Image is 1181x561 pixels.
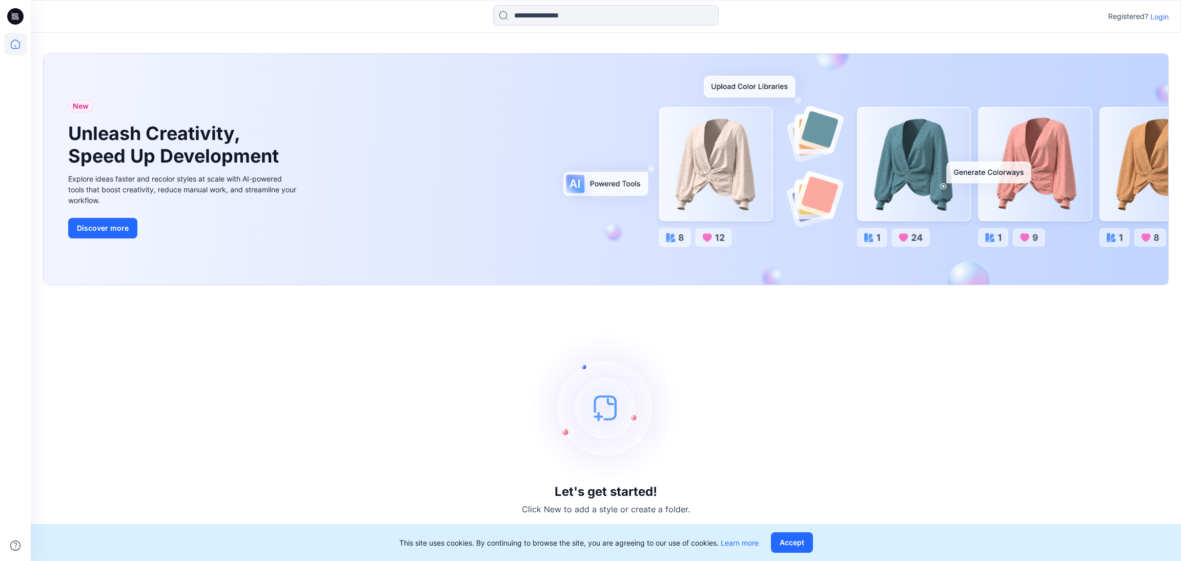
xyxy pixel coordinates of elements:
span: New [73,100,89,112]
h1: Unleash Creativity, Speed Up Development [68,123,283,167]
p: Login [1150,11,1169,22]
img: empty-state-image.svg [529,331,683,485]
div: Explore ideas faster and recolor styles at scale with AI-powered tools that boost creativity, red... [68,173,299,206]
button: Discover more [68,218,137,238]
p: Click New to add a style or create a folder. [522,503,690,515]
p: This site uses cookies. By continuing to browse the site, you are agreeing to our use of cookies. [399,537,759,548]
a: Learn more [721,538,759,547]
a: Discover more [68,218,299,238]
button: Accept [771,532,813,553]
p: Registered? [1108,10,1148,23]
h3: Let's get started! [555,485,657,499]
